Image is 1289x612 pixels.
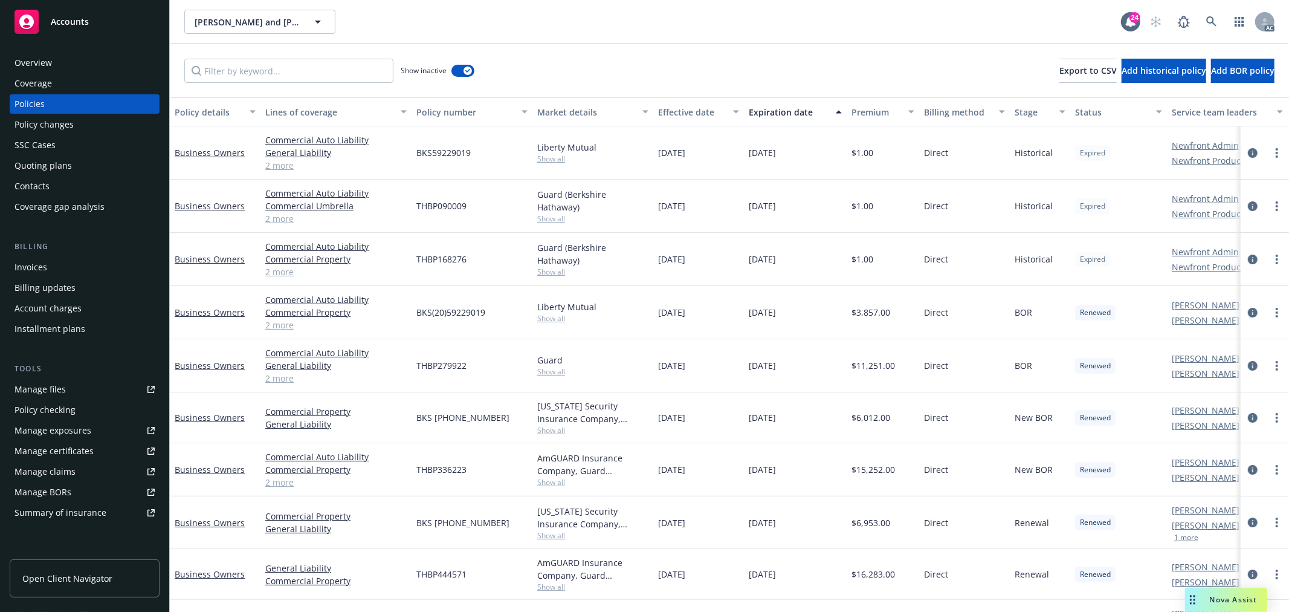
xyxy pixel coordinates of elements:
[401,65,447,76] span: Show inactive
[1172,519,1239,532] a: [PERSON_NAME]
[749,359,776,372] span: [DATE]
[10,400,160,420] a: Policy checking
[10,115,160,134] a: Policy changes
[1075,106,1149,119] div: Status
[532,97,653,126] button: Market details
[1059,59,1117,83] button: Export to CSV
[1245,463,1260,477] a: circleInformation
[537,188,648,213] div: Guard (Berkshire Hathaway)
[658,146,685,159] span: [DATE]
[744,97,847,126] button: Expiration date
[10,462,160,481] a: Manage claims
[265,212,407,225] a: 2 more
[924,253,948,265] span: Direct
[851,568,895,581] span: $16,283.00
[15,462,76,481] div: Manage claims
[265,405,407,418] a: Commercial Property
[10,197,160,216] a: Coverage gap analysis
[416,463,467,476] span: THBP336223
[1245,411,1260,425] a: circleInformation
[265,418,407,431] a: General Liability
[1172,299,1239,311] a: [PERSON_NAME]
[265,319,407,331] a: 2 more
[10,135,160,155] a: SSC Cases
[749,568,776,581] span: [DATE]
[537,241,648,267] div: Guard (Berkshire Hathaway)
[1245,305,1260,320] a: circleInformation
[195,16,299,28] span: [PERSON_NAME] and [PERSON_NAME]
[10,53,160,73] a: Overview
[1080,307,1111,318] span: Renewed
[1080,464,1111,475] span: Renewed
[537,313,648,324] span: Show all
[1245,146,1260,160] a: circleInformation
[175,307,245,318] a: Business Owners
[537,154,648,164] span: Show all
[537,267,648,277] span: Show all
[10,547,160,559] div: Analytics hub
[1270,199,1284,213] a: more
[924,306,948,319] span: Direct
[175,464,245,475] a: Business Owners
[1167,97,1288,126] button: Service team leaders
[1172,261,1249,273] a: Newfront Producer
[749,106,829,119] div: Expiration date
[1270,252,1284,267] a: more
[537,354,648,366] div: Guard
[10,74,160,93] a: Coverage
[1015,306,1032,319] span: BOR
[847,97,919,126] button: Premium
[184,59,393,83] input: Filter by keyword...
[265,146,407,159] a: General Liability
[1270,359,1284,373] a: more
[658,359,685,372] span: [DATE]
[265,293,407,306] a: Commercial Auto Liability
[22,572,112,585] span: Open Client Navigator
[924,359,948,372] span: Direct
[1172,561,1239,573] a: [PERSON_NAME]
[1245,199,1260,213] a: circleInformation
[15,503,106,522] div: Summary of insurance
[537,505,648,530] div: [US_STATE] Security Insurance Company, Liberty Mutual
[851,306,890,319] span: $3,857.00
[1245,515,1260,530] a: circleInformation
[15,197,105,216] div: Coverage gap analysis
[749,516,776,529] span: [DATE]
[658,568,685,581] span: [DATE]
[851,463,895,476] span: $15,252.00
[265,562,407,575] a: General Liability
[416,146,471,159] span: BKS59229019
[1227,10,1252,34] a: Switch app
[175,200,245,212] a: Business Owners
[1122,65,1206,76] span: Add historical policy
[15,441,94,461] div: Manage certificates
[265,265,407,278] a: 2 more
[1015,146,1053,159] span: Historical
[1010,97,1070,126] button: Stage
[416,306,485,319] span: BKS(20)59229019
[265,372,407,385] a: 2 more
[658,463,685,476] span: [DATE]
[412,97,532,126] button: Policy number
[265,347,407,359] a: Commercial Auto Liability
[10,299,160,318] a: Account charges
[15,400,76,420] div: Policy checking
[749,306,776,319] span: [DATE]
[15,156,72,175] div: Quoting plans
[537,106,635,119] div: Market details
[537,477,648,487] span: Show all
[537,452,648,477] div: AmGUARD Insurance Company, Guard (Berkshire Hathaway)
[1080,412,1111,423] span: Renewed
[15,421,91,440] div: Manage exposures
[537,301,648,313] div: Liberty Mutual
[1015,200,1053,212] span: Historical
[1172,106,1270,119] div: Service team leaders
[416,359,467,372] span: THBP279922
[1015,463,1053,476] span: New BOR
[10,380,160,399] a: Manage files
[265,575,407,587] a: Commercial Property
[1172,504,1239,516] a: [PERSON_NAME]
[10,421,160,440] a: Manage exposures
[265,240,407,253] a: Commercial Auto Liability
